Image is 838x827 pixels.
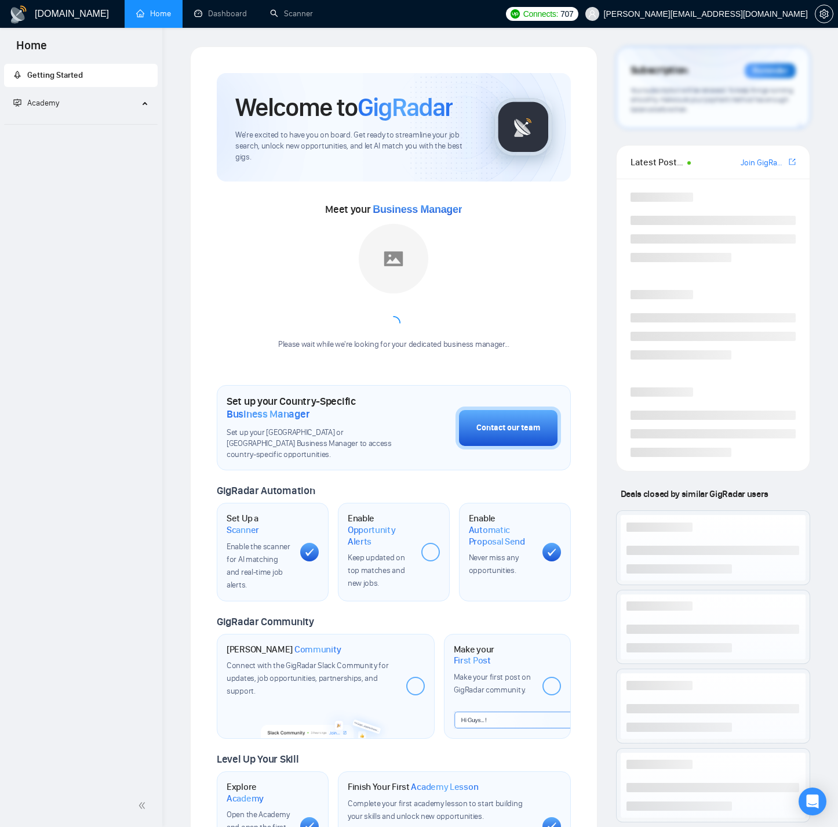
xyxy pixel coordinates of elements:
div: Please wait while we're looking for your dedicated business manager... [271,339,516,350]
div: Reminder [745,63,796,78]
span: Automatic Proposal Send [469,524,533,547]
div: Contact our team [476,422,540,434]
img: logo [9,5,28,24]
span: user [588,10,596,18]
span: GigRadar [358,92,453,123]
a: setting [815,9,833,19]
span: Your subscription will be renewed. To keep things running smoothly, make sure your payment method... [631,86,793,114]
span: Never miss any opportunities. [469,553,519,575]
li: Getting Started [4,64,158,87]
span: Business Manager [373,204,462,215]
button: Contact our team [456,407,561,449]
span: Set up your [GEOGRAPHIC_DATA] or [GEOGRAPHIC_DATA] Business Manager to access country-specific op... [227,427,398,460]
span: fund-projection-screen [13,99,21,107]
span: Connect with the GigRadar Slack Community for updates, job opportunities, partnerships, and support. [227,661,389,696]
span: Deals closed by similar GigRadar users [616,484,773,504]
span: Complete your first academy lesson to start building your skills and unlock new opportunities. [348,799,522,821]
div: Open Intercom Messenger [799,788,826,815]
h1: Enable [348,513,412,547]
span: Business Manager [227,408,309,420]
span: export [789,157,796,166]
a: homeHome [136,9,171,19]
button: setting [815,5,833,23]
span: 707 [560,8,573,20]
span: Academy Lesson [411,781,478,793]
img: placeholder.png [359,224,428,293]
a: export [789,157,796,168]
a: searchScanner [270,9,313,19]
span: GigRadar Automation [217,484,315,497]
span: Home [7,37,56,61]
span: Opportunity Alerts [348,524,412,547]
h1: Explore [227,781,291,804]
li: Academy Homepage [4,119,158,127]
span: Academy [227,793,264,804]
h1: Welcome to [235,92,453,123]
span: double-left [138,800,150,811]
span: Getting Started [27,70,83,80]
span: Academy [27,98,59,108]
span: Community [294,644,341,655]
h1: Make your [454,644,533,666]
span: Meet your [325,203,462,216]
h1: Finish Your First [348,781,478,793]
h1: Set up your Country-Specific [227,395,398,420]
img: slackcommunity-bg.png [261,707,391,738]
span: Scanner [227,524,259,536]
span: Connects: [523,8,558,20]
span: Level Up Your Skill [217,753,298,766]
a: Join GigRadar Slack Community [741,157,786,169]
h1: [PERSON_NAME] [227,644,341,655]
span: Keep updated on top matches and new jobs. [348,553,405,588]
img: gigradar-logo.png [494,98,552,156]
span: Academy [13,98,59,108]
h1: Enable [469,513,533,547]
span: Subscription [631,61,688,81]
a: dashboardDashboard [194,9,247,19]
span: rocket [13,71,21,79]
span: Make your first post on GigRadar community. [454,672,531,695]
span: Enable the scanner for AI matching and real-time job alerts. [227,542,290,590]
span: First Post [454,655,491,666]
span: GigRadar Community [217,615,314,628]
h1: Set Up a [227,513,291,535]
span: loading [387,316,400,330]
span: Latest Posts from the GigRadar Community [631,155,684,169]
span: setting [815,9,833,19]
span: We're excited to have you on board. Get ready to streamline your job search, unlock new opportuni... [235,130,476,163]
img: upwork-logo.png [511,9,520,19]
